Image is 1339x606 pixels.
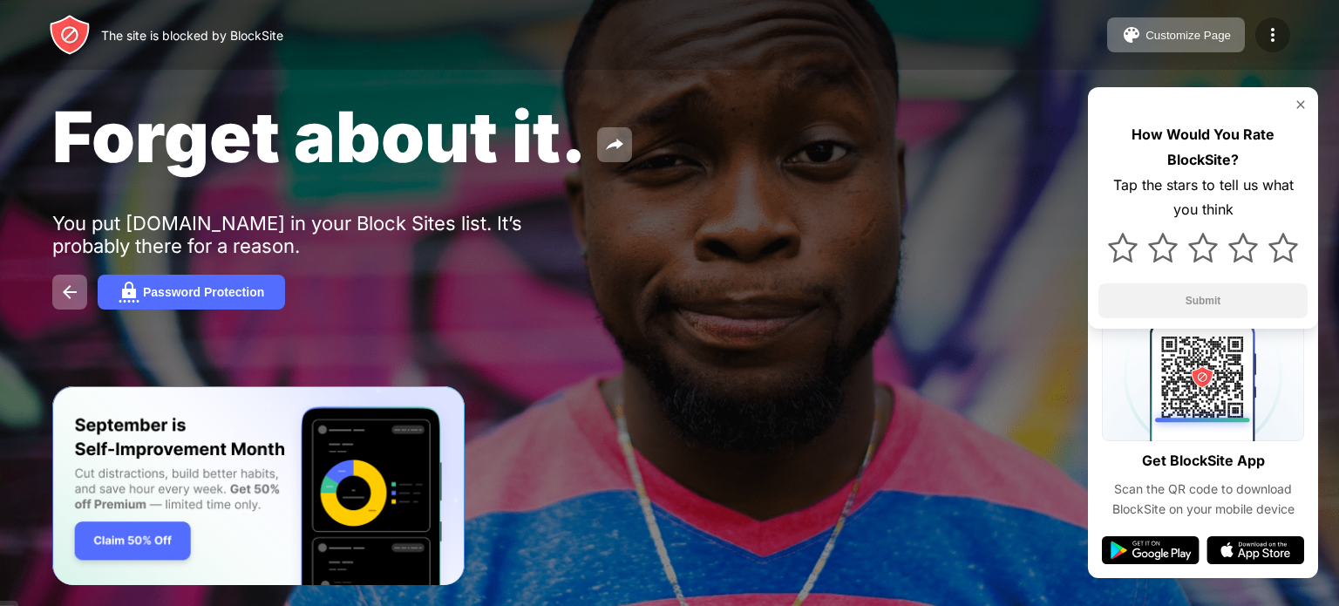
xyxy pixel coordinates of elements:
iframe: Banner [52,386,465,586]
img: pallet.svg [1121,24,1142,45]
img: share.svg [604,134,625,155]
img: menu-icon.svg [1262,24,1283,45]
img: back.svg [59,282,80,303]
img: star.svg [1268,233,1298,262]
div: The site is blocked by BlockSite [101,28,283,43]
img: star.svg [1228,233,1258,262]
img: header-logo.svg [49,14,91,56]
div: Get BlockSite App [1142,448,1265,473]
div: How Would You Rate BlockSite? [1098,122,1308,173]
img: star.svg [1108,233,1138,262]
div: Password Protection [143,285,264,299]
div: Customize Page [1145,29,1231,42]
img: star.svg [1188,233,1218,262]
button: Customize Page [1107,17,1245,52]
div: Scan the QR code to download BlockSite on your mobile device [1102,480,1304,519]
img: password.svg [119,282,139,303]
img: google-play.svg [1102,536,1200,564]
button: Submit [1098,283,1308,318]
img: rate-us-close.svg [1294,98,1308,112]
span: Forget about it. [52,94,587,179]
img: app-store.svg [1206,536,1304,564]
div: Tap the stars to tell us what you think [1098,173,1308,223]
button: Password Protection [98,275,285,310]
div: You put [DOMAIN_NAME] in your Block Sites list. It’s probably there for a reason. [52,212,591,257]
img: star.svg [1148,233,1178,262]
